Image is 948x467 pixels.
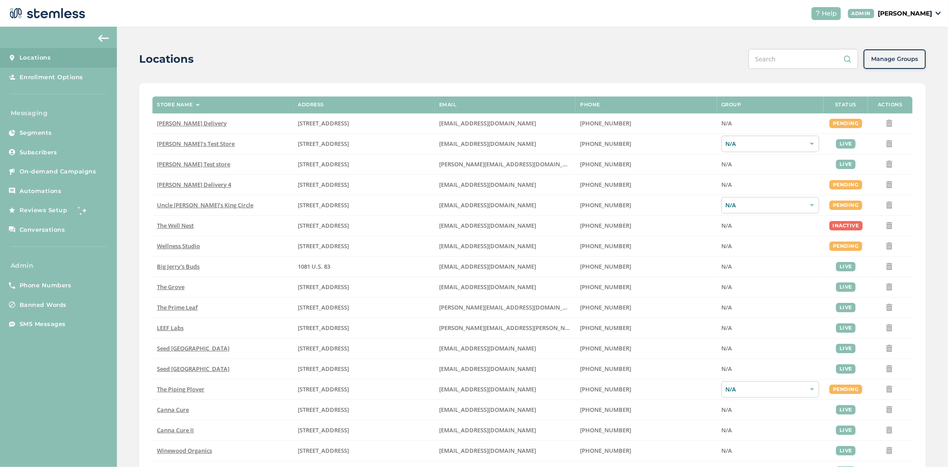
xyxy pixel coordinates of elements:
img: logo-dark-0685b13c.svg [7,4,85,22]
h2: Locations [139,51,194,67]
div: ADMIN [848,9,875,18]
span: Enrollment Options [20,73,83,82]
span: Conversations [20,225,65,234]
span: Automations [20,187,62,196]
img: icon-help-white-03924b79.svg [815,11,820,16]
img: glitter-stars-b7820f95.gif [74,201,92,219]
span: Segments [20,129,52,137]
span: Subscribers [20,148,57,157]
span: Manage Groups [871,55,918,64]
p: [PERSON_NAME] [878,9,932,18]
span: Locations [20,53,51,62]
img: icon_down-arrow-small-66adaf34.svg [936,12,941,15]
span: Phone Numbers [20,281,72,290]
span: Reviews Setup [20,206,68,215]
span: On-demand Campaigns [20,167,96,176]
iframe: Chat Widget [904,424,948,467]
button: Manage Groups [864,49,926,69]
img: icon-arrow-back-accent-c549486e.svg [98,35,109,42]
span: Banned Words [20,301,67,310]
span: Help [822,9,837,18]
span: SMS Messages [20,320,66,329]
input: Search [748,49,858,69]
